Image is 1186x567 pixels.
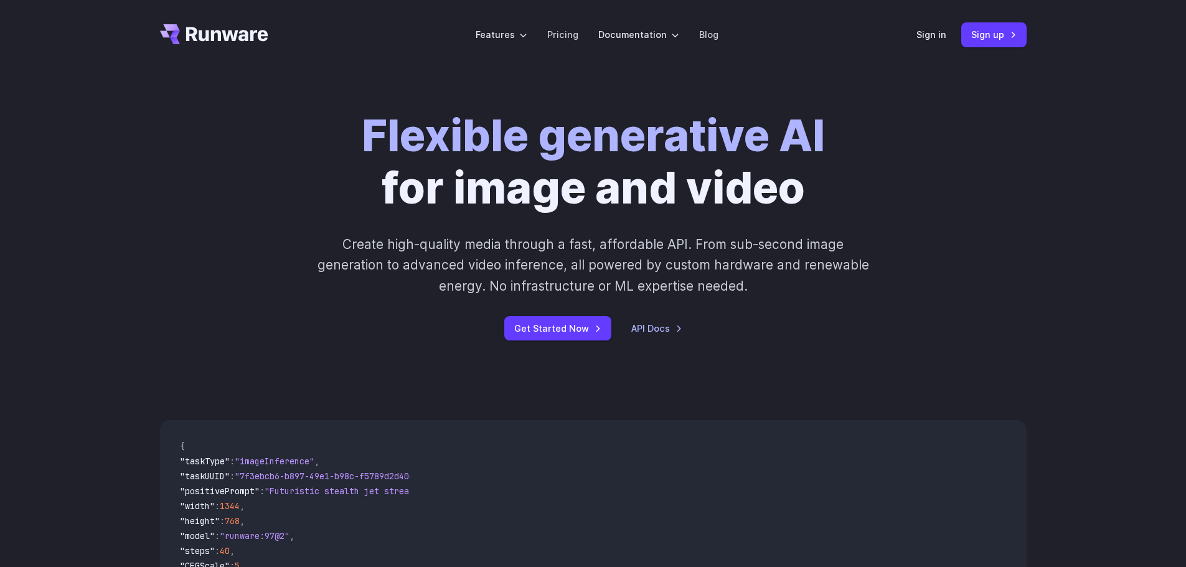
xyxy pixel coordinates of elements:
span: "height" [180,515,220,527]
span: 1344 [220,500,240,512]
span: , [314,456,319,467]
span: : [230,456,235,467]
span: , [240,500,245,512]
span: "runware:97@2" [220,530,289,541]
span: : [215,500,220,512]
a: Get Started Now [504,316,611,340]
strong: Flexible generative AI [362,109,825,162]
h1: for image and video [362,110,825,214]
span: "steps" [180,545,215,556]
span: : [215,545,220,556]
a: Go to / [160,24,268,44]
a: Sign up [961,22,1027,47]
span: 40 [220,545,230,556]
span: : [220,515,225,527]
span: , [240,515,245,527]
label: Documentation [598,27,679,42]
a: API Docs [631,321,682,335]
span: "model" [180,530,215,541]
p: Create high-quality media through a fast, affordable API. From sub-second image generation to adv... [316,234,870,296]
a: Pricing [547,27,578,42]
a: Sign in [916,27,946,42]
span: { [180,441,185,452]
span: "taskType" [180,456,230,467]
span: , [230,545,235,556]
span: : [260,485,265,497]
span: "7f3ebcb6-b897-49e1-b98c-f5789d2d40d7" [235,471,424,482]
span: , [289,530,294,541]
span: "Futuristic stealth jet streaking through a neon-lit cityscape with glowing purple exhaust" [265,485,718,497]
span: 768 [225,515,240,527]
span: "width" [180,500,215,512]
a: Blog [699,27,718,42]
span: "positivePrompt" [180,485,260,497]
span: : [215,530,220,541]
label: Features [476,27,527,42]
span: : [230,471,235,482]
span: "taskUUID" [180,471,230,482]
span: "imageInference" [235,456,314,467]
